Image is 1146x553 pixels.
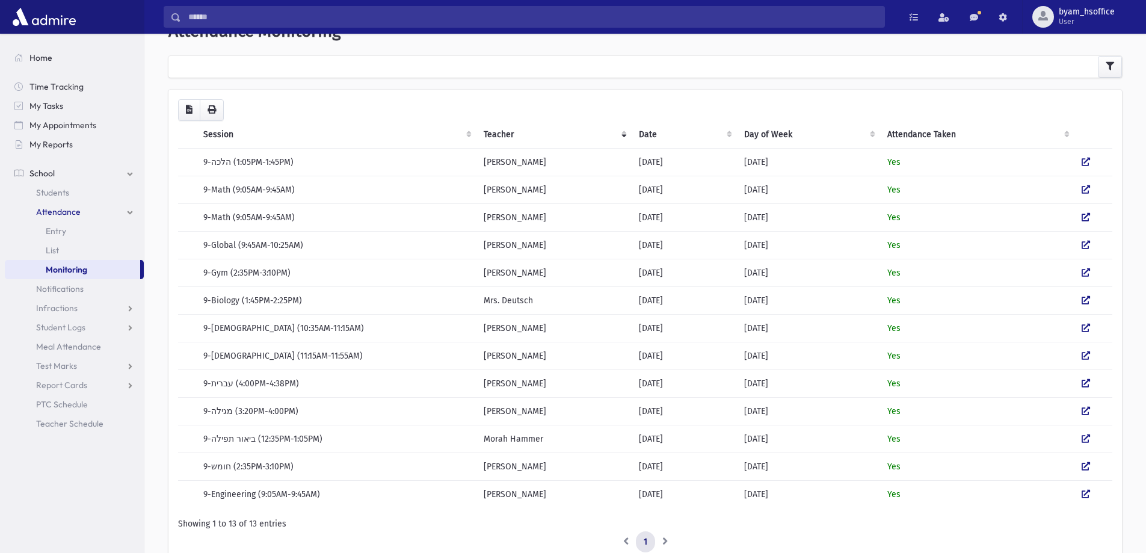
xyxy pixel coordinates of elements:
span: Test Marks [36,360,77,371]
td: [DATE] [737,148,880,176]
span: Attendance [36,206,81,217]
td: [DATE] [737,369,880,397]
td: Yes [880,342,1074,369]
td: 9-Global (9:45AM-10:25AM) [196,231,476,259]
span: PTC Schedule [36,399,88,410]
span: Time Tracking [29,81,84,92]
a: Student Logs [5,318,144,337]
span: byam_hsoffice [1059,7,1115,17]
td: [DATE] [632,286,737,314]
a: Infractions [5,298,144,318]
span: My Reports [29,139,73,150]
span: Report Cards [36,380,87,391]
td: Yes [880,397,1074,425]
td: Yes [880,176,1074,203]
a: Teacher Schedule [5,414,144,433]
span: Teacher Schedule [36,418,103,429]
span: My Tasks [29,100,63,111]
a: School [5,164,144,183]
th: Day of Week: activate to sort column ascending [737,121,880,149]
td: [PERSON_NAME] [476,231,632,259]
td: [DATE] [737,203,880,231]
span: Notifications [36,283,84,294]
th: Session: activate to sort column ascending [196,121,476,149]
td: [DATE] [737,259,880,286]
td: [PERSON_NAME] [476,480,632,508]
td: [DATE] [632,231,737,259]
span: Infractions [36,303,78,314]
a: Test Marks [5,356,144,375]
td: 9-הלכה (1:05PM-1:45PM) [196,148,476,176]
span: School [29,168,55,179]
td: [DATE] [632,148,737,176]
span: User [1059,17,1115,26]
span: Students [36,187,69,198]
span: Home [29,52,52,63]
td: Yes [880,314,1074,342]
td: [DATE] [737,314,880,342]
th: Attendance Taken: activate to sort column ascending [880,121,1074,149]
a: List [5,241,144,260]
td: [DATE] [737,176,880,203]
a: Attendance [5,202,144,221]
td: [PERSON_NAME] [476,259,632,286]
a: Time Tracking [5,77,144,96]
td: [DATE] [632,369,737,397]
button: Print [200,99,224,121]
td: Yes [880,148,1074,176]
td: [DATE] [632,425,737,453]
td: Yes [880,369,1074,397]
td: [DATE] [632,453,737,480]
td: [DATE] [632,342,737,369]
td: 9-מגילה (3:20PM-4:00PM) [196,397,476,425]
a: My Appointments [5,116,144,135]
td: [DATE] [737,425,880,453]
span: Entry [46,226,66,236]
a: Notifications [5,279,144,298]
td: [DATE] [737,342,880,369]
td: [PERSON_NAME] [476,397,632,425]
td: [PERSON_NAME] [476,453,632,480]
td: [PERSON_NAME] [476,203,632,231]
td: [DATE] [632,203,737,231]
td: [DATE] [737,286,880,314]
td: 9-עברית (4:00PM-4:38PM) [196,369,476,397]
td: [DATE] [737,397,880,425]
td: Yes [880,231,1074,259]
a: Students [5,183,144,202]
td: [PERSON_NAME] [476,369,632,397]
td: 9-Gym (2:35PM-3:10PM) [196,259,476,286]
a: My Tasks [5,96,144,116]
td: [DATE] [737,453,880,480]
td: [PERSON_NAME] [476,342,632,369]
a: Home [5,48,144,67]
a: PTC Schedule [5,395,144,414]
a: Meal Attendance [5,337,144,356]
span: Monitoring [46,264,87,275]
td: 9-Math (9:05AM-9:45AM) [196,176,476,203]
td: Yes [880,203,1074,231]
td: Morah Hammer [476,425,632,453]
td: 9-Engineering (9:05AM-9:45AM) [196,480,476,508]
td: 9-ביאור תפילה (12:35PM-1:05PM) [196,425,476,453]
div: Showing 1 to 13 of 13 entries [178,517,1112,530]
span: My Appointments [29,120,96,131]
span: Meal Attendance [36,341,101,352]
td: [PERSON_NAME] [476,148,632,176]
td: [PERSON_NAME] [476,176,632,203]
td: Mrs. Deutsch [476,286,632,314]
td: 9-[DEMOGRAPHIC_DATA] (10:35AM-11:15AM) [196,314,476,342]
img: AdmirePro [10,5,79,29]
td: 9-[DEMOGRAPHIC_DATA] (11:15AM-11:55AM) [196,342,476,369]
input: Search [181,6,884,28]
a: 1 [636,531,655,553]
td: [DATE] [632,259,737,286]
td: [DATE] [632,480,737,508]
a: My Reports [5,135,144,154]
td: [DATE] [737,231,880,259]
td: [DATE] [632,397,737,425]
span: List [46,245,59,256]
th: Date: activate to sort column ascending [632,121,737,149]
td: 9-חומש (2:35PM-3:10PM) [196,453,476,480]
td: [DATE] [632,176,737,203]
